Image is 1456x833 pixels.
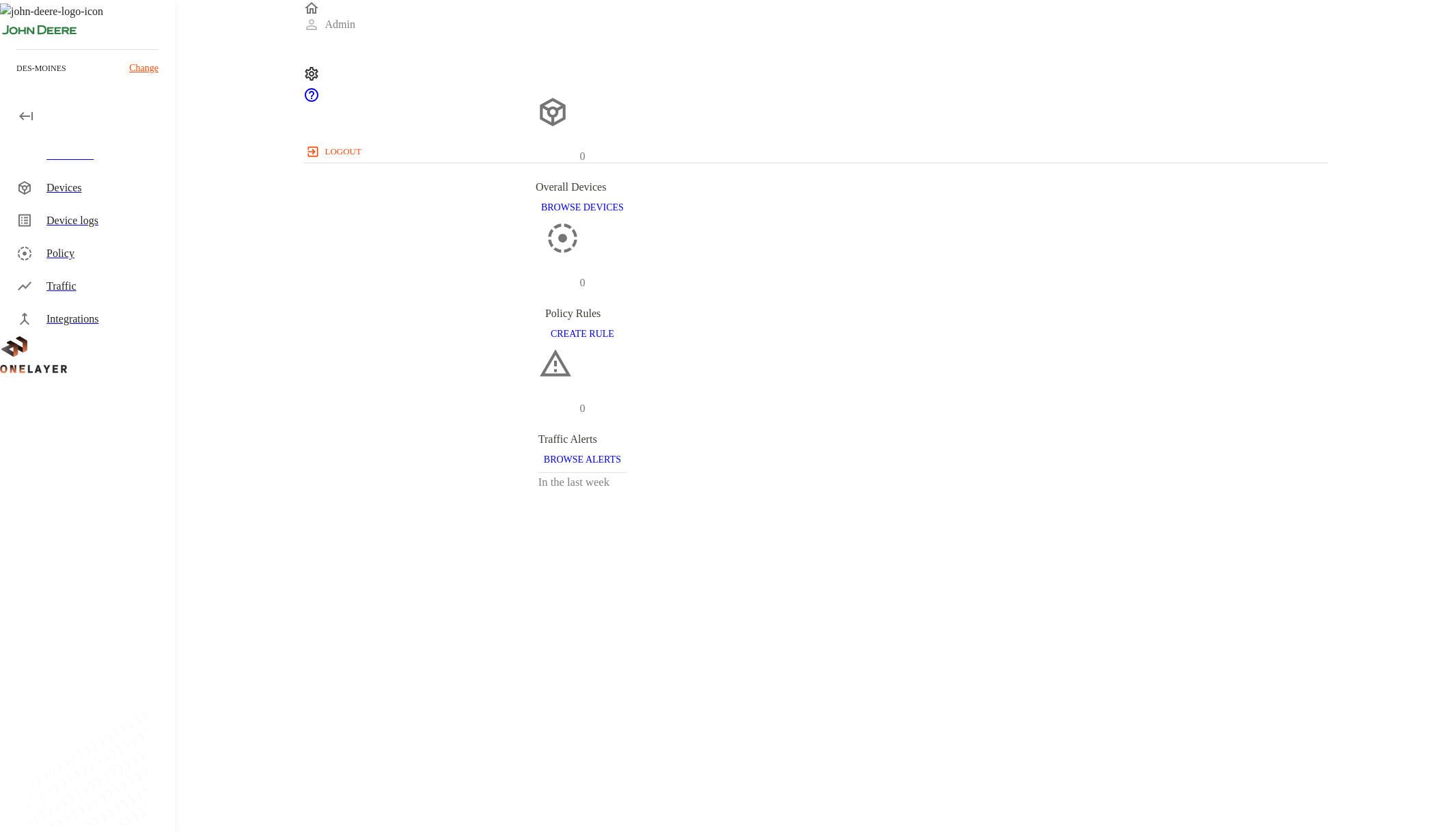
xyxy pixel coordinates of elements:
[579,400,585,417] p: 0
[545,327,620,339] a: CREATE RULE
[536,195,629,221] button: BROWSE DEVICES
[536,179,629,195] div: Overall Devices
[545,322,620,347] button: CREATE RULE
[538,431,627,448] div: Traffic Alerts
[545,305,620,322] div: Policy Rules
[538,448,627,473] button: BROWSE ALERTS
[303,94,320,105] span: Support Portal
[325,16,355,33] p: Admin
[303,141,367,163] button: logout
[538,473,627,493] h3: In the last week
[303,94,320,105] a: onelayer-support
[538,453,627,465] a: BROWSE ALERTS
[303,141,1328,163] a: logout
[579,275,585,291] p: 0
[536,201,629,213] a: BROWSE DEVICES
